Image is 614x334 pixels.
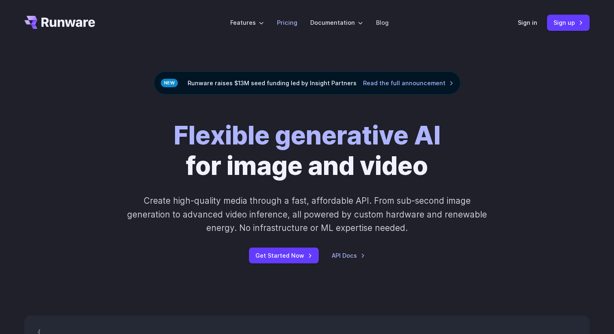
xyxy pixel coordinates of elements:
[230,18,264,27] label: Features
[332,251,365,260] a: API Docs
[24,16,95,29] a: Go to /
[518,18,537,27] a: Sign in
[363,78,454,88] a: Read the full announcement
[249,248,319,263] a: Get Started Now
[547,15,590,30] a: Sign up
[376,18,389,27] a: Blog
[126,194,488,235] p: Create high-quality media through a fast, affordable API. From sub-second image generation to adv...
[174,120,441,151] strong: Flexible generative AI
[174,121,441,181] h1: for image and video
[277,18,297,27] a: Pricing
[154,71,460,95] div: Runware raises $13M seed funding led by Insight Partners
[310,18,363,27] label: Documentation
